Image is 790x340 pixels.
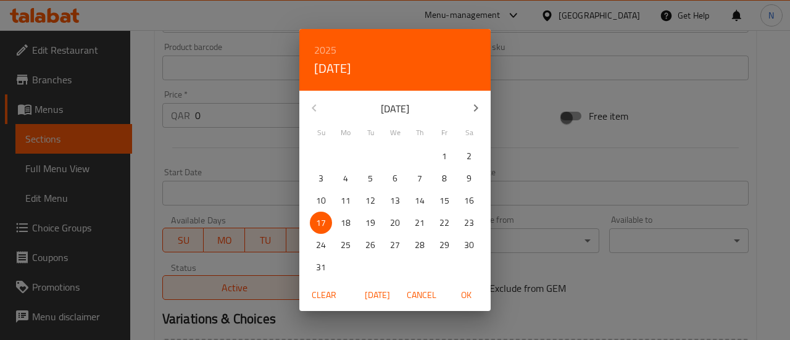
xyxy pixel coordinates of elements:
span: Tu [359,127,381,138]
p: 30 [464,238,474,253]
button: 4 [335,167,357,189]
button: 6 [384,167,406,189]
button: 21 [409,212,431,234]
p: 18 [341,215,351,231]
button: 16 [458,189,480,212]
button: 2 [458,145,480,167]
span: Cancel [407,288,436,303]
button: 13 [384,189,406,212]
button: 5 [359,167,381,189]
p: 27 [390,238,400,253]
button: 10 [310,189,332,212]
span: OK [451,288,481,303]
button: OK [446,284,486,307]
span: Mo [335,127,357,138]
p: 16 [464,193,474,209]
p: 2 [467,149,472,164]
button: 30 [458,234,480,256]
p: 3 [318,171,323,186]
button: [DATE] [357,284,397,307]
button: 22 [433,212,455,234]
p: 7 [417,171,422,186]
p: 25 [341,238,351,253]
button: 23 [458,212,480,234]
button: 1 [433,145,455,167]
button: 17 [310,212,332,234]
button: 26 [359,234,381,256]
p: 22 [439,215,449,231]
p: 26 [365,238,375,253]
button: 8 [433,167,455,189]
button: 12 [359,189,381,212]
button: Cancel [402,284,441,307]
p: 21 [415,215,425,231]
span: We [384,127,406,138]
p: 24 [316,238,326,253]
p: 12 [365,193,375,209]
button: 18 [335,212,357,234]
button: 24 [310,234,332,256]
p: 14 [415,193,425,209]
button: [DATE] [314,59,351,78]
p: 11 [341,193,351,209]
button: 15 [433,189,455,212]
span: [DATE] [362,288,392,303]
button: 3 [310,167,332,189]
p: 20 [390,215,400,231]
p: 4 [343,171,348,186]
span: Clear [309,288,339,303]
p: 5 [368,171,373,186]
p: 19 [365,215,375,231]
p: 29 [439,238,449,253]
span: Sa [458,127,480,138]
p: 10 [316,193,326,209]
button: 7 [409,167,431,189]
p: 28 [415,238,425,253]
button: 19 [359,212,381,234]
button: 28 [409,234,431,256]
button: 9 [458,167,480,189]
p: [DATE] [329,101,461,116]
button: 31 [310,256,332,278]
span: Th [409,127,431,138]
button: 29 [433,234,455,256]
button: 2025 [314,41,336,59]
p: 23 [464,215,474,231]
p: 31 [316,260,326,275]
p: 1 [442,149,447,164]
button: Clear [304,284,344,307]
button: 14 [409,189,431,212]
button: 20 [384,212,406,234]
p: 15 [439,193,449,209]
span: Su [310,127,332,138]
button: 11 [335,189,357,212]
button: 27 [384,234,406,256]
p: 9 [467,171,472,186]
p: 6 [393,171,397,186]
p: 17 [316,215,326,231]
p: 13 [390,193,400,209]
p: 8 [442,171,447,186]
span: Fr [433,127,455,138]
button: 25 [335,234,357,256]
